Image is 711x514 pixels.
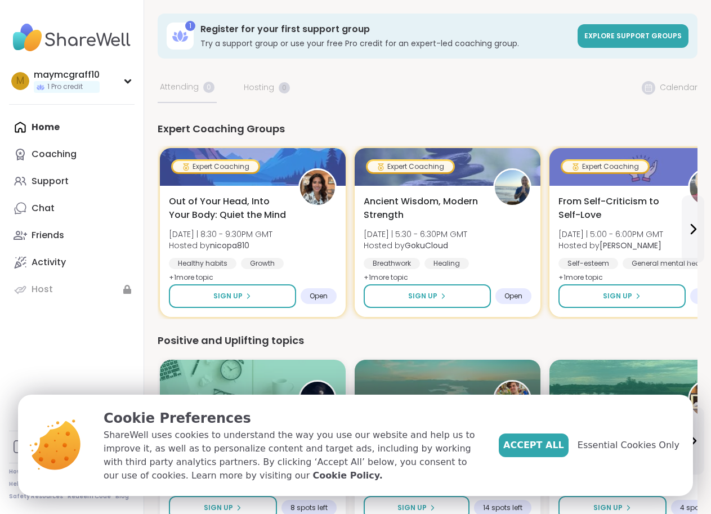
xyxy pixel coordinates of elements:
span: Sign Up [204,503,233,513]
div: Healing [424,258,469,269]
h3: Try a support group or use your free Pro credit for an expert-led coaching group. [200,38,571,49]
span: Sign Up [408,291,437,301]
b: nicopa810 [210,240,249,251]
button: Sign Up [558,284,686,308]
img: ShareWell Nav Logo [9,18,135,57]
a: Safety Resources [9,493,63,500]
a: Redeem Code [68,493,111,500]
a: Blog [115,493,129,500]
div: Friends [32,229,64,242]
button: Sign Up [169,284,296,308]
img: nicopa810 [300,170,335,205]
span: Open [310,292,328,301]
div: Host [32,283,53,296]
div: Expert Coaching [173,161,258,172]
span: Hosted by [558,240,663,251]
button: Sign Up [364,284,491,308]
div: Growth [241,258,284,269]
div: 1 [185,21,195,31]
img: QueenOfTheNight [300,382,335,417]
a: Cookie Policy. [312,469,382,482]
a: Chat [9,195,135,222]
div: Positive and Uplifting topics [158,333,697,348]
div: Healthy habits [169,258,236,269]
p: Cookie Preferences [104,408,481,428]
div: Expert Coaching Groups [158,121,697,137]
a: Coaching [9,141,135,168]
div: Support [32,175,69,187]
span: [DATE] | 8:30 - 9:30PM GMT [169,229,272,240]
span: Hosted by [364,240,467,251]
span: 1 Pro credit [47,82,83,92]
b: [PERSON_NAME] [600,240,661,251]
a: Activity [9,249,135,276]
span: Sign Up [213,291,243,301]
img: Nicholas [495,382,530,417]
span: Ancient Wisdom, Modern Strength [364,195,481,222]
span: [DATE] | 5:30 - 6:30PM GMT [364,229,467,240]
span: 8 spots left [290,503,328,512]
div: maymcgraff10 [34,69,100,81]
img: GokuCloud [495,170,530,205]
div: Expert Coaching [368,161,453,172]
span: Sign Up [397,503,427,513]
span: From Self-Criticism to Self-Love [558,195,676,222]
span: [DATE] | 5:00 - 6:00PM GMT [558,229,663,240]
div: Self-esteem [558,258,618,269]
div: Activity [32,256,66,269]
span: Accept All [503,439,564,452]
button: Accept All [499,433,569,457]
a: Explore support groups [578,24,688,48]
span: Explore support groups [584,31,682,41]
span: Hosted by [169,240,272,251]
div: Chat [32,202,55,214]
span: 14 spots left [483,503,522,512]
span: Open [504,292,522,301]
a: Friends [9,222,135,249]
span: Sign Up [603,291,632,301]
a: Host [9,276,135,303]
p: ShareWell uses cookies to understand the way you use our website and help us to improve it, as we... [104,428,481,482]
span: Essential Cookies Only [578,439,679,452]
a: Support [9,168,135,195]
span: Sign Up [593,503,623,513]
b: GokuCloud [405,240,448,251]
span: Out of Your Head, Into Your Body: Quiet the Mind [169,195,286,222]
h3: Register for your first support group [200,23,571,35]
div: Coaching [32,148,77,160]
span: m [16,74,24,88]
div: Breathwork [364,258,420,269]
div: Expert Coaching [562,161,648,172]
